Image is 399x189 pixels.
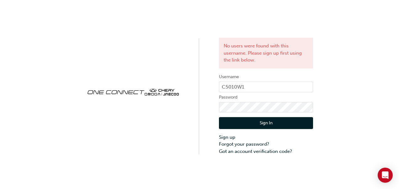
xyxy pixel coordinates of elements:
label: Username [219,73,313,81]
button: Sign In [219,117,313,129]
a: Sign up [219,134,313,141]
a: Forgot your password? [219,141,313,148]
img: oneconnect [86,83,180,100]
div: Open Intercom Messenger [378,168,393,183]
div: No users were found with this username. Please sign up first using the link below. [219,38,313,68]
a: Got an account verification code? [219,148,313,155]
input: Username [219,82,313,92]
label: Password [219,94,313,101]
